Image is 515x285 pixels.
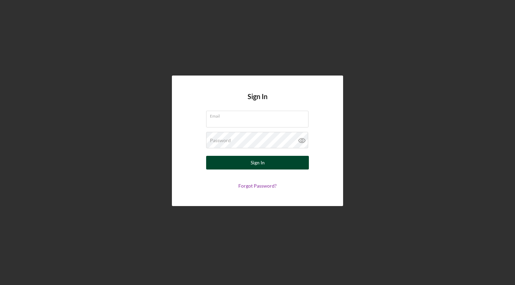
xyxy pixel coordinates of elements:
div: Sign In [251,156,265,169]
a: Forgot Password? [238,183,277,189]
label: Password [210,138,231,143]
label: Email [210,111,309,119]
button: Sign In [206,156,309,169]
h4: Sign In [248,93,267,111]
